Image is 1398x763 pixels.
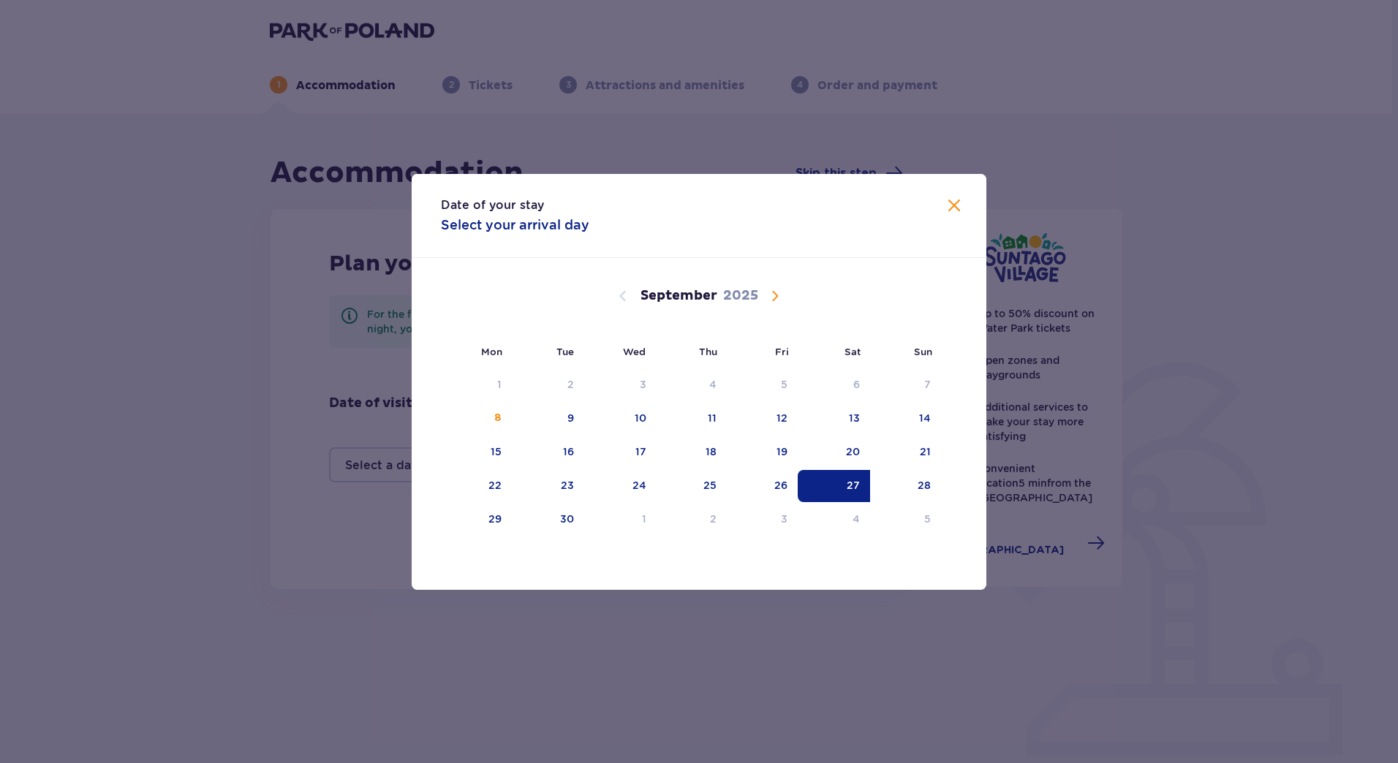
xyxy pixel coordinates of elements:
td: Not available. Friday, September 5, 2025 [727,369,798,401]
div: 13 [849,411,860,425]
small: Wed [623,346,646,357]
td: Choose Monday, September 15, 2025 as your check-out date. It’s available. [441,436,512,468]
td: Choose Thursday, September 25, 2025 as your check-out date. It’s available. [657,470,728,502]
td: Not available. Thursday, September 4, 2025 [657,369,728,401]
td: Choose Monday, September 22, 2025 as your check-out date. It’s available. [441,470,512,502]
div: 19 [777,444,787,459]
td: Not available. Monday, September 1, 2025 [441,369,512,401]
div: 2 [710,512,717,526]
small: Thu [699,346,717,357]
td: Choose Monday, September 8, 2025 as your check-out date. It’s available. [441,403,512,435]
div: 22 [488,478,502,493]
td: Choose Saturday, September 20, 2025 as your check-out date. It’s available. [798,436,870,468]
td: Choose Wednesday, September 17, 2025 as your check-out date. It’s available. [584,436,657,468]
td: Choose Sunday, September 14, 2025 as your check-out date. It’s available. [870,403,941,435]
td: Choose Sunday, September 21, 2025 as your check-out date. It’s available. [870,436,941,468]
div: 24 [632,478,646,493]
div: 1 [642,512,646,526]
p: 2025 [723,287,758,305]
div: 8 [494,411,502,425]
td: Choose Friday, October 3, 2025 as your check-out date. It’s available. [727,504,798,536]
div: 4 [709,377,717,392]
div: 26 [774,478,787,493]
p: Date of your stay [441,197,544,213]
td: Choose Sunday, October 5, 2025 as your check-out date. It’s available. [870,504,941,536]
div: 2 [567,377,574,392]
td: Choose Monday, September 29, 2025 as your check-out date. It’s available. [441,504,512,536]
div: 9 [567,411,574,425]
div: 3 [640,377,646,392]
td: Not available. Wednesday, September 3, 2025 [584,369,657,401]
div: 23 [561,478,574,493]
div: 27 [847,478,860,493]
td: Choose Wednesday, September 24, 2025 as your check-out date. It’s available. [584,470,657,502]
td: Choose Tuesday, September 9, 2025 as your check-out date. It’s available. [512,403,584,435]
p: September [641,287,717,305]
div: 6 [853,377,860,392]
td: Not available. Tuesday, September 2, 2025 [512,369,584,401]
td: Selected as start date. Saturday, September 27, 2025 [798,470,870,502]
div: 30 [560,512,574,526]
td: Choose Thursday, September 11, 2025 as your check-out date. It’s available. [657,403,728,435]
div: 5 [781,377,787,392]
small: Tue [556,346,574,357]
td: Choose Tuesday, September 16, 2025 as your check-out date. It’s available. [512,436,584,468]
div: 25 [703,478,717,493]
div: 10 [635,411,646,425]
div: 1 [497,377,502,392]
td: Choose Wednesday, October 1, 2025 as your check-out date. It’s available. [584,504,657,536]
td: Choose Thursday, September 18, 2025 as your check-out date. It’s available. [657,436,728,468]
small: Sat [845,346,861,357]
div: Calendar [412,258,986,561]
td: Choose Tuesday, September 30, 2025 as your check-out date. It’s available. [512,504,584,536]
div: 18 [706,444,717,459]
td: Choose Saturday, October 4, 2025 as your check-out date. It’s available. [798,504,870,536]
td: Not available. Sunday, September 7, 2025 [870,369,941,401]
td: Choose Tuesday, September 23, 2025 as your check-out date. It’s available. [512,470,584,502]
div: 29 [488,512,502,526]
td: Not available. Saturday, September 6, 2025 [798,369,870,401]
div: 3 [781,512,787,526]
div: 17 [635,444,646,459]
small: Mon [481,346,502,357]
div: 16 [563,444,574,459]
small: Fri [775,346,789,357]
div: 11 [708,411,717,425]
td: Choose Friday, September 26, 2025 as your check-out date. It’s available. [727,470,798,502]
div: 20 [846,444,860,459]
td: Choose Sunday, September 28, 2025 as your check-out date. It’s available. [870,470,941,502]
td: Choose Thursday, October 2, 2025 as your check-out date. It’s available. [657,504,728,536]
td: Choose Wednesday, September 10, 2025 as your check-out date. It’s available. [584,403,657,435]
p: Select your arrival day [441,216,589,234]
td: Choose Friday, September 19, 2025 as your check-out date. It’s available. [727,436,798,468]
td: Choose Saturday, September 13, 2025 as your check-out date. It’s available. [798,403,870,435]
div: 12 [777,411,787,425]
div: 4 [853,512,860,526]
div: 15 [491,444,502,459]
td: Choose Friday, September 12, 2025 as your check-out date. It’s available. [727,403,798,435]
